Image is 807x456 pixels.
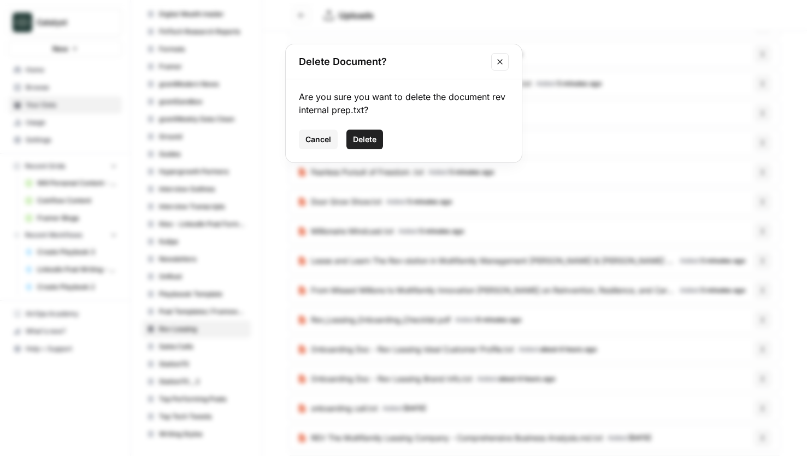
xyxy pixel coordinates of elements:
button: Delete [346,130,383,149]
h2: Delete Document? [299,54,485,69]
div: Are you sure you want to delete the document rev internal prep.txt? [299,90,509,116]
span: Delete [353,134,376,145]
button: Cancel [299,130,338,149]
span: Cancel [305,134,331,145]
button: Close modal [491,53,509,71]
